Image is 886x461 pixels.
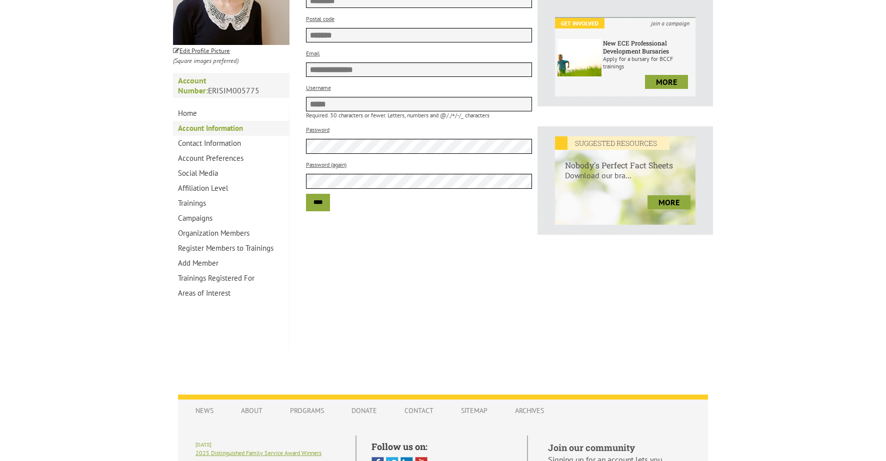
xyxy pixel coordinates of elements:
[555,18,604,28] em: Get Involved
[173,226,289,241] a: Organization Members
[178,75,208,95] strong: Account Number:
[173,166,289,181] a: Social Media
[306,15,334,22] label: Postal code
[195,442,340,448] h6: [DATE]
[173,56,238,65] i: (Square images preferred)
[173,241,289,256] a: Register Members to Trainings
[173,271,289,286] a: Trainings Registered For
[555,170,695,190] p: Download our bra...
[505,401,554,420] a: Archives
[555,136,669,150] em: SUGGESTED RESOURCES
[451,401,497,420] a: Sitemap
[306,49,320,57] label: Email
[306,161,346,168] label: Password (again)
[173,73,289,98] p: ERISIM005775
[341,401,387,420] a: Donate
[173,256,289,271] a: Add Member
[306,111,532,119] p: Required. 30 characters or fewer. Letters, numbers and @/./+/-/_ characters
[371,441,512,453] h5: Follow us on:
[173,46,230,55] small: Edit Profile Picture
[280,401,334,420] a: Programs
[173,181,289,196] a: Affiliation Level
[645,18,695,28] i: join a campaign
[647,195,690,209] a: more
[173,151,289,166] a: Account Preferences
[185,401,223,420] a: News
[231,401,272,420] a: About
[645,75,688,89] a: more
[195,449,321,457] a: 2025 Distinguished Family Service Award Winners
[173,45,230,55] a: Edit Profile Picture
[173,136,289,151] a: Contact Information
[173,196,289,211] a: Trainings
[603,55,693,70] p: Apply for a bursary for BCCF trainings
[173,106,289,121] a: Home
[548,442,690,454] h5: Join our community
[555,150,695,170] h6: Nobody's Perfect Fact Sheets
[394,401,443,420] a: Contact
[173,121,289,136] a: Account Information
[603,39,693,55] h6: New ECE Professional Development Bursaries
[173,286,289,301] a: Areas of Interest
[306,84,331,91] label: Username
[306,126,329,133] label: Password
[173,211,289,226] a: Campaigns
